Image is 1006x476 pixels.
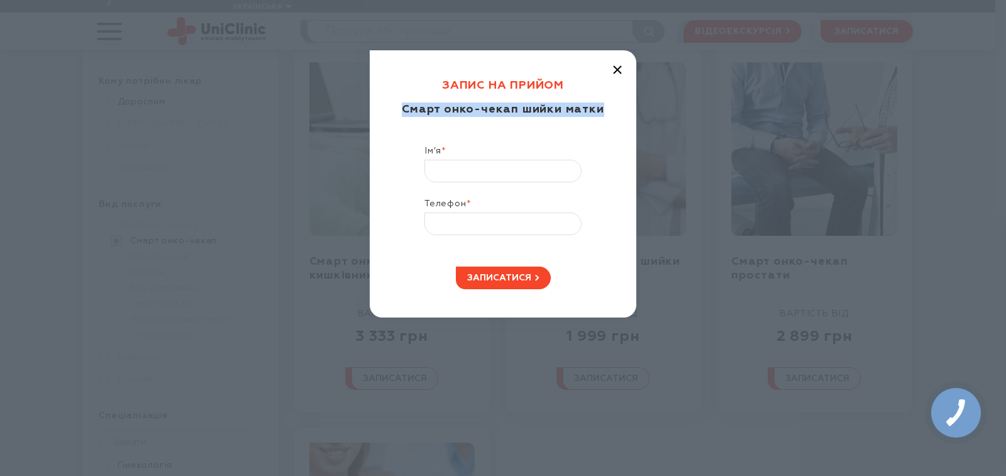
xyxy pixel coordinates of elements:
label: Ім’я [424,145,582,160]
button: записатися [456,267,551,289]
span: записатися [467,274,531,282]
div: Запис на прийом [398,79,608,102]
div: Смарт онко-чекап шийки матки [398,102,608,145]
label: Телефон [424,198,582,213]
